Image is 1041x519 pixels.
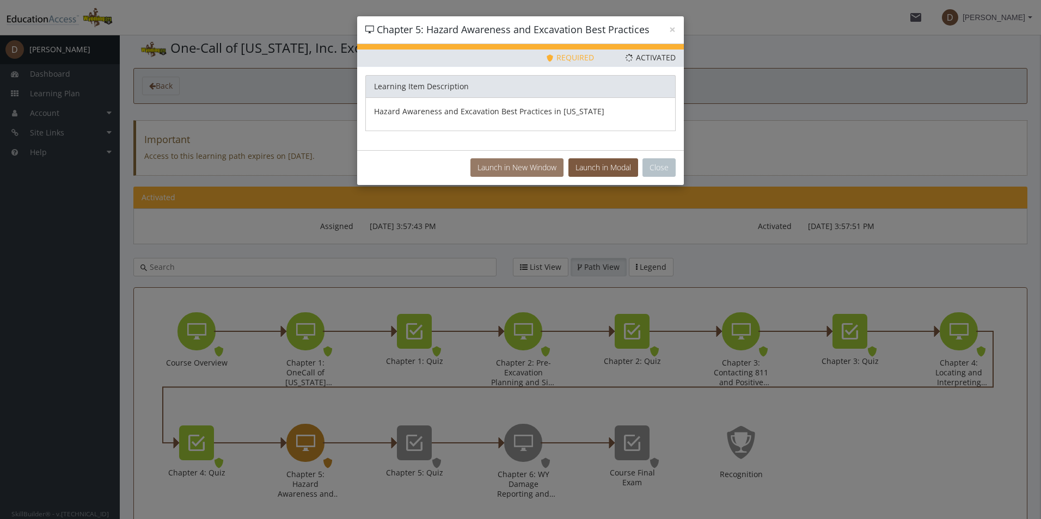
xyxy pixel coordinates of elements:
[669,24,676,35] button: ×
[377,23,650,36] span: Chapter 5: Hazard Awareness and Excavation Best Practices
[374,106,667,117] p: Hazard Awareness and Excavation Best Practices in [US_STATE]
[365,75,676,97] div: Learning Item Description
[568,158,638,177] button: Launch in Modal
[546,52,594,63] span: Required
[642,158,676,177] button: Close
[470,158,564,177] button: Launch in New Window
[626,52,676,63] span: Activated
